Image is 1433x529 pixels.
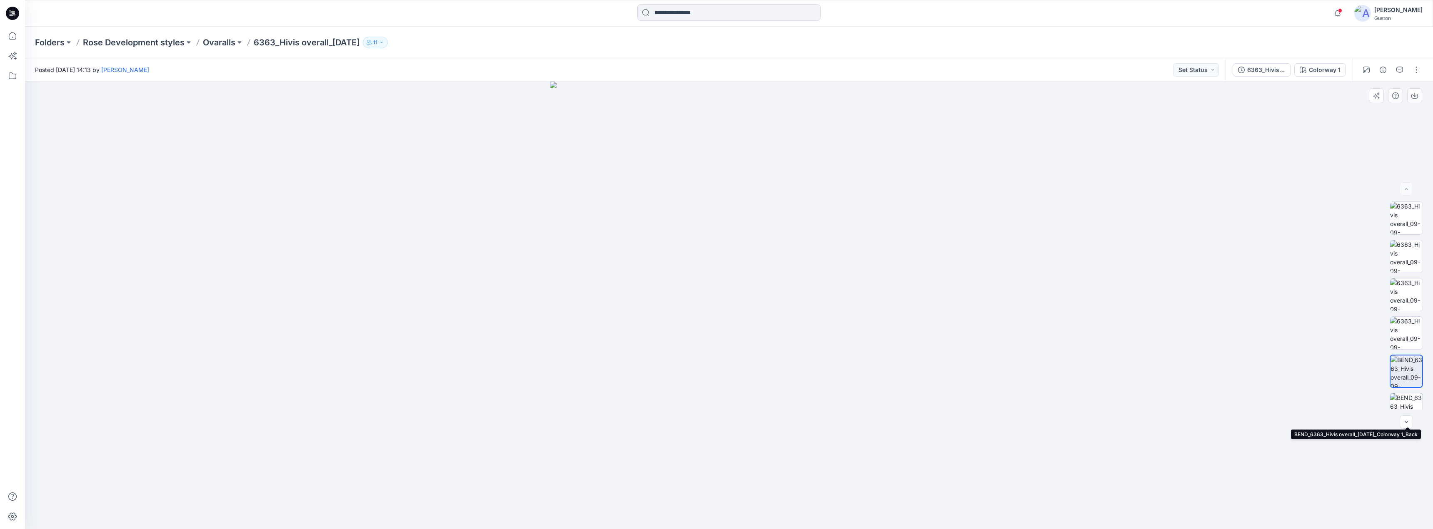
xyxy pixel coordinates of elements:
[1391,355,1422,387] img: BEND_6363_Hivis overall_09-09-2025_Colorway 1_Front
[35,37,65,48] a: Folders
[1233,63,1291,77] button: 6363_Hivis overall_[DATE]
[254,37,359,48] p: 6363_Hivis overall_[DATE]
[1247,65,1286,75] div: 6363_Hivis overall_[DATE]
[1354,5,1371,22] img: avatar
[83,37,185,48] a: Rose Development styles
[1390,202,1423,234] img: 6363_Hivis overall_09-09-2025_Colorway 1_Front
[1376,63,1390,77] button: Details
[1390,393,1423,426] img: BEND_6363_Hivis overall_09-09-2025_Colorway 1_Back
[35,65,149,74] span: Posted [DATE] 14:13 by
[1294,63,1346,77] button: Colorway 1
[101,66,149,73] a: [PERSON_NAME]
[1390,278,1423,311] img: 6363_Hivis overall_09-09-2025_Colorway 1_Left
[363,37,388,48] button: 11
[373,38,377,47] p: 11
[203,37,235,48] a: Ovaralls
[1390,240,1423,273] img: 6363_Hivis overall_09-09-2025_Colorway 1_Back
[1390,317,1423,349] img: 6363_Hivis overall_09-09-2025_Colorway 1_Right
[1309,65,1341,75] div: Colorway 1
[1374,5,1423,15] div: [PERSON_NAME]
[1374,15,1423,21] div: Guston
[550,82,908,529] img: eyJhbGciOiJIUzI1NiIsImtpZCI6IjAiLCJzbHQiOiJzZXMiLCJ0eXAiOiJKV1QifQ.eyJkYXRhIjp7InR5cGUiOiJzdG9yYW...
